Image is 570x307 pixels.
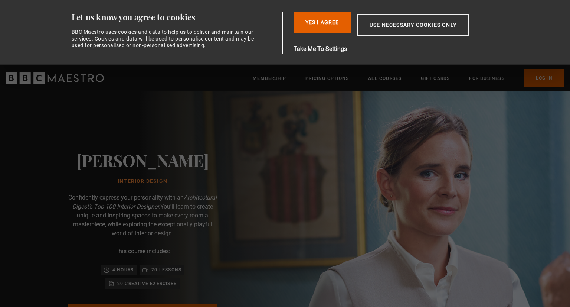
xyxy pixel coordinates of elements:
[469,75,504,82] a: For business
[115,247,170,256] p: This course includes:
[72,29,259,49] div: BBC Maestro uses cookies and data to help us to deliver and maintain our services. Cookies and da...
[112,266,134,274] p: 4 hours
[76,178,209,184] h1: Interior Design
[68,193,217,238] p: Confidently express your personality with an You'll learn to create unique and inspiring spaces t...
[305,75,349,82] a: Pricing Options
[76,151,209,169] h2: [PERSON_NAME]
[524,69,564,87] a: Log In
[253,75,286,82] a: Membership
[421,75,450,82] a: Gift Cards
[368,75,402,82] a: All Courses
[294,12,351,33] button: Yes I Agree
[151,266,181,274] p: 20 lessons
[357,14,469,36] button: Use necessary cookies only
[72,12,279,23] div: Let us know you agree to cookies
[253,69,564,87] nav: Primary
[6,72,104,84] svg: BBC Maestro
[294,45,504,54] button: Take Me To Settings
